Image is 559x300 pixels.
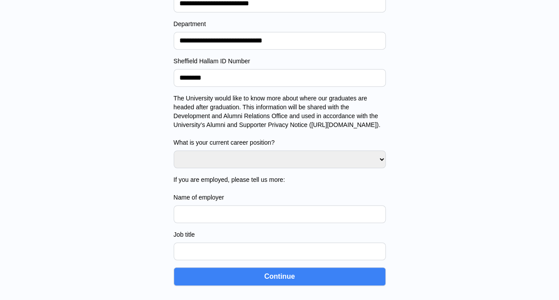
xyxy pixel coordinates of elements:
button: Continue [174,267,386,286]
label: If you are employed, please tell us more: Name of employer [174,175,386,202]
label: The University would like to know more about where our graduates are headed after graduation. Thi... [174,94,386,147]
label: Sheffield Hallam ID Number [174,57,386,65]
label: Department [174,19,386,28]
label: Job title [174,230,386,239]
